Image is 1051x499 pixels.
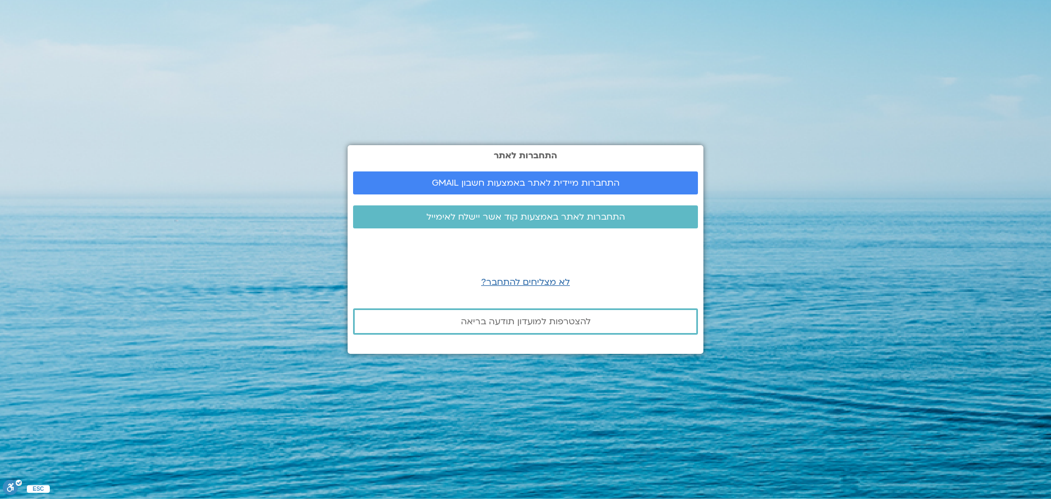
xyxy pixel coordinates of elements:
[426,212,625,222] span: התחברות לאתר באמצעות קוד אשר יישלח לאימייל
[481,276,570,288] a: לא מצליחים להתחבר?
[353,171,698,194] a: התחברות מיידית לאתר באמצעות חשבון GMAIL
[461,317,591,326] span: להצטרפות למועדון תודעה בריאה
[353,308,698,335] a: להצטרפות למועדון תודעה בריאה
[353,151,698,160] h2: התחברות לאתר
[353,205,698,228] a: התחברות לאתר באמצעות קוד אשר יישלח לאימייל
[432,178,620,188] span: התחברות מיידית לאתר באמצעות חשבון GMAIL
